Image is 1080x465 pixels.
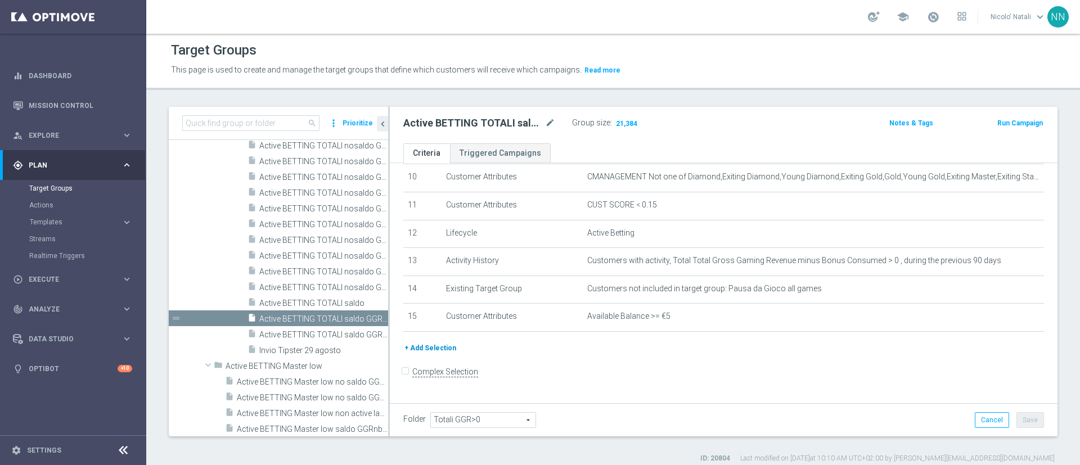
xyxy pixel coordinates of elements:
[403,164,442,192] td: 10
[403,143,450,163] a: Criteria
[341,116,375,131] button: Prioritize
[442,248,583,276] td: Activity History
[587,172,1039,182] span: CMANAGEMENT Not one of Diamond,Exiting Diamond,Young Diamond,Exiting Gold,Gold,Young Gold,Exiting...
[259,236,388,245] span: Active BETTING TOTALI nosaldo GGRnb &gt; 0 L3M Media&lt;20
[29,354,118,383] a: Optibot
[587,200,657,210] span: CUST SCORE < 0.15
[29,91,132,120] a: Mission Control
[259,283,388,292] span: Active BETTING TOTALI nosaldo GGRnb &gt;200 L3M Media&lt;20
[225,408,234,421] i: insert_drive_file
[545,116,555,130] i: mode_edit
[259,267,388,277] span: Active BETTING TOTALI nosaldo GGRnb &gt;0
[30,219,110,225] span: Templates
[29,247,145,264] div: Realtime Triggers
[442,220,583,248] td: Lifecycle
[29,180,145,197] div: Target Groups
[740,454,1055,463] label: Last modified on [DATE] at 10:10 AM UTC+02:00 by [PERSON_NAME][EMAIL_ADDRESS][DOMAIN_NAME]
[118,365,132,372] div: +10
[1034,11,1046,23] span: keyboard_arrow_down
[442,164,583,192] td: Customer Attributes
[13,364,23,374] i: lightbulb
[259,251,388,261] span: Active BETTING TOTALI nosaldo GGRnb &gt; 200 L3M Media&gt;=20
[13,304,121,314] div: Analyze
[587,311,670,321] span: Available Balance >= €5
[29,162,121,169] span: Plan
[259,157,388,166] span: Active BETTING TOTALI nosaldo GGR &gt; 70 L3M
[237,377,388,387] span: Active BETTING Master low no saldo GGRnb&gt;0
[247,266,256,279] i: insert_drive_file
[237,409,388,418] span: Active BETTING Master low non active last week GGRnb&gt;0
[247,329,256,342] i: insert_drive_file
[13,130,121,141] div: Explore
[214,360,223,373] i: folder
[259,330,388,340] span: Active BETTING TOTALI saldo GGR &gt; 0 L3M TOP
[377,119,388,129] i: chevron_left
[572,118,610,128] label: Group size
[610,118,612,128] label: :
[442,276,583,304] td: Existing Target Group
[121,274,132,285] i: keyboard_arrow_right
[12,101,133,110] div: Mission Control
[377,116,388,132] button: chevron_left
[442,304,583,332] td: Customer Attributes
[27,447,61,454] a: Settings
[13,160,23,170] i: gps_fixed
[13,61,132,91] div: Dashboard
[29,234,117,243] a: Streams
[403,414,426,424] label: Folder
[403,220,442,248] td: 12
[247,313,256,326] i: insert_drive_file
[12,71,133,80] div: equalizer Dashboard
[29,184,117,193] a: Target Groups
[259,314,388,324] span: Active BETTING TOTALI saldo GGR &gt; 0 L3M
[171,65,582,74] span: This page is used to create and manage the target groups that define which customers will receive...
[587,256,1001,265] span: Customers with activity, Total Total Gross Gaming Revenue minus Bonus Consumed > 0 , during the p...
[975,412,1009,428] button: Cancel
[29,218,133,227] button: Templates keyboard_arrow_right
[12,364,133,373] div: lightbulb Optibot +10
[12,275,133,284] button: play_circle_outline Execute keyboard_arrow_right
[13,274,121,285] div: Execute
[403,304,442,332] td: 15
[13,334,121,344] div: Data Studio
[121,160,132,170] i: keyboard_arrow_right
[247,282,256,295] i: insert_drive_file
[29,336,121,342] span: Data Studio
[259,188,388,198] span: Active BETTING TOTALI nosaldo GGR &gt;=100 L3M Media&gt;=20
[29,201,117,210] a: Actions
[403,248,442,276] td: 13
[888,117,934,129] button: Notes & Tags
[29,132,121,139] span: Explore
[226,362,388,371] span: Active BETTING Master low
[700,454,730,463] label: ID: 20804
[12,335,133,344] div: Data Studio keyboard_arrow_right
[247,171,256,184] i: insert_drive_file
[1047,6,1069,28] div: NN
[13,304,23,314] i: track_changes
[247,250,256,263] i: insert_drive_file
[615,119,638,130] span: 21,384
[29,251,117,260] a: Realtime Triggers
[12,161,133,170] button: gps_fixed Plan keyboard_arrow_right
[897,11,909,23] span: school
[259,299,388,308] span: Active BETTING TOTALI saldo
[308,119,317,128] span: search
[121,217,132,228] i: keyboard_arrow_right
[259,220,388,229] span: Active BETTING TOTALI nosaldo GGRnb &gt; 0 L3M Media&gt;=20
[121,333,132,344] i: keyboard_arrow_right
[583,64,622,76] button: Read more
[403,342,457,354] button: + Add Selection
[12,131,133,140] button: person_search Explore keyboard_arrow_right
[237,425,388,434] span: Active BETTING Master low saldo GGRnb&gt;0
[12,305,133,314] button: track_changes Analyze keyboard_arrow_right
[247,187,256,200] i: insert_drive_file
[121,304,132,314] i: keyboard_arrow_right
[29,276,121,283] span: Execute
[182,115,319,131] input: Quick find group or folder
[13,91,132,120] div: Mission Control
[412,367,478,377] label: Complex Selection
